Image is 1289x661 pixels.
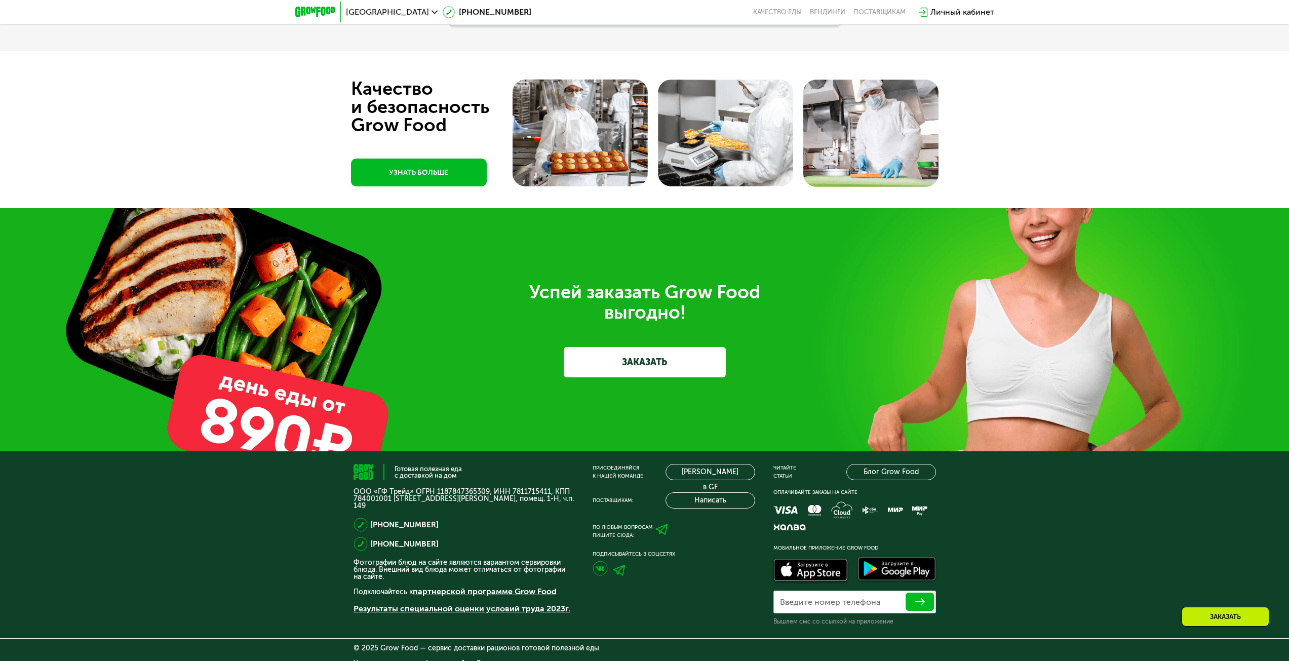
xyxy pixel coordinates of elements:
[354,586,574,598] p: Подключайтесь к
[370,538,439,550] a: [PHONE_NUMBER]
[855,555,939,585] img: Доступно в Google Play
[593,550,755,558] div: Подписывайтесь в соцсетях
[773,464,796,480] div: Читайте статьи
[773,617,936,626] div: Вышлем смс со ссылкой на приложение
[346,8,429,16] span: [GEOGRAPHIC_DATA]
[413,587,557,596] a: партнерской программе Grow Food
[810,8,845,16] a: Вендинги
[846,464,936,480] a: Блог Grow Food
[443,6,531,18] a: [PHONE_NUMBER]
[753,8,802,16] a: Качество еды
[361,282,928,323] div: Успей заказать Grow Food выгодно!
[930,6,994,18] div: Личный кабинет
[593,523,653,539] div: По любым вопросам пишите сюда:
[370,519,439,531] a: [PHONE_NUMBER]
[354,488,574,510] p: ООО «ГФ Трейд» ОГРН 1187847365309, ИНН 7811715411, КПП 784001001 [STREET_ADDRESS][PERSON_NAME], п...
[351,159,487,186] a: УЗНАТЬ БОЛЬШЕ
[1182,607,1269,627] div: Заказать
[773,488,936,496] div: Оплачивайте заказы на сайте
[564,347,726,377] a: ЗАКАЗАТЬ
[773,544,936,552] div: Мобильное приложение Grow Food
[351,80,527,134] div: Качество и безопасность Grow Food
[395,465,462,479] div: Готовая полезная еда с доставкой на дом
[354,604,570,613] a: Результаты специальной оценки условий труда 2023г.
[780,599,880,605] label: Введите номер телефона
[593,496,633,504] div: Поставщикам:
[354,645,936,652] div: © 2025 Grow Food — сервис доставки рационов готовой полезной еды
[666,492,755,509] button: Написать
[666,464,755,480] a: [PERSON_NAME] в GF
[354,559,574,580] p: Фотографии блюд на сайте являются вариантом сервировки блюда. Внешний вид блюда может отличаться ...
[853,8,906,16] div: поставщикам
[593,464,643,480] div: Присоединяйся к нашей команде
